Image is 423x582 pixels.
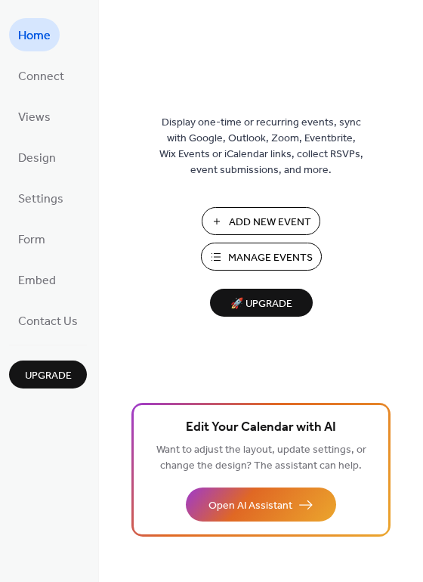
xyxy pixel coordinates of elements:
span: Connect [18,65,64,89]
button: Add New Event [202,207,320,235]
a: Design [9,141,65,174]
a: Settings [9,181,73,215]
span: 🚀 Upgrade [219,294,304,314]
span: Form [18,228,45,252]
a: Contact Us [9,304,87,337]
span: Contact Us [18,310,78,334]
a: Form [9,222,54,255]
button: Open AI Assistant [186,488,336,522]
button: Upgrade [9,361,87,389]
a: Views [9,100,60,133]
span: Home [18,24,51,48]
span: Views [18,106,51,130]
span: Want to adjust the layout, update settings, or change the design? The assistant can help. [156,440,366,476]
button: 🚀 Upgrade [210,289,313,317]
span: Add New Event [229,215,311,231]
a: Home [9,18,60,51]
span: Upgrade [25,368,72,384]
span: Design [18,147,56,171]
span: Open AI Assistant [208,498,292,514]
span: Edit Your Calendar with AI [186,417,336,438]
a: Connect [9,59,73,92]
a: Embed [9,263,65,296]
span: Display one-time or recurring events, sync with Google, Outlook, Zoom, Eventbrite, Wix Events or ... [159,115,363,178]
span: Embed [18,269,56,293]
button: Manage Events [201,243,322,271]
span: Settings [18,187,63,212]
span: Manage Events [228,250,313,266]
